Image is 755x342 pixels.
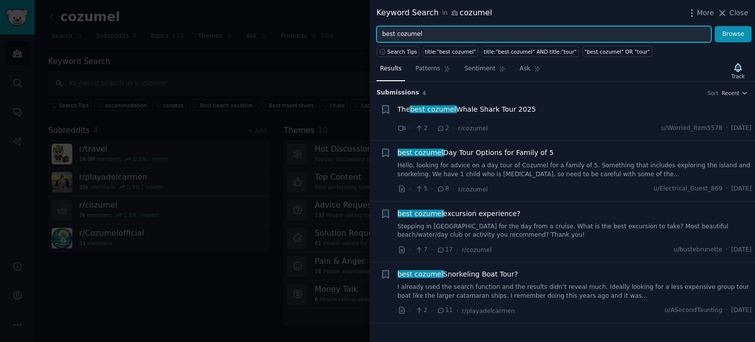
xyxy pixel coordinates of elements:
span: Submission s [377,89,419,97]
span: Recent [722,90,739,96]
span: 8 [436,185,449,193]
span: Sentiment [465,64,495,73]
span: 11 [436,306,453,315]
span: r/playadelcarmen [462,308,515,314]
button: Track [728,61,748,81]
span: best cozumel [397,210,444,218]
span: The Whale Shark Tour 2025 [398,104,536,115]
span: best cozumel [397,149,444,156]
span: · [456,245,458,255]
a: Hello, looking for advice on a day tour of Cozumel for a family of 5. Something that includes exp... [398,161,752,179]
button: Recent [722,90,748,96]
span: r/cozumel [458,125,488,132]
div: title:"best cozumel" [425,48,476,55]
span: excursion experience? [398,209,521,219]
span: Search Tips [387,48,417,55]
span: 17 [436,246,453,254]
a: I already used the search function and the results didn’t reveal much. Ideally looking for a less... [398,283,752,300]
div: title:"best cozumel" AND title:"tour" [484,48,577,55]
span: · [726,246,728,254]
span: 2 [415,306,427,315]
span: · [409,306,411,316]
span: r/cozumel [458,186,488,193]
a: Sentiment [461,61,509,81]
span: · [409,184,411,194]
span: u/Worried_Item5578 [661,124,723,133]
span: [DATE] [731,185,752,193]
span: best cozumel [397,270,444,278]
span: r/cozumel [462,247,492,253]
a: Results [377,61,405,81]
span: Ask [520,64,530,73]
div: Keyword Search cozumel [377,7,492,19]
span: More [697,8,714,18]
a: Ask [516,61,544,81]
span: 2 [436,124,449,133]
a: "best cozumel" OR "tour" [582,46,652,57]
span: u/ASecondTaunting [665,306,723,315]
span: Day Tour Options for Family of 5 [398,148,554,158]
a: best cozumelDay Tour Options for Family of 5 [398,148,554,158]
span: Snorkeling Boat Tour? [398,269,518,280]
span: · [726,185,728,193]
input: Try a keyword related to your business [377,26,711,43]
span: · [431,184,433,194]
a: title:"best cozumel" AND title:"tour" [482,46,579,57]
span: u/Electrical_Guest_869 [654,185,723,193]
span: · [409,123,411,133]
span: · [431,245,433,255]
a: Thebest cozumelWhale Shark Tour 2025 [398,104,536,115]
span: · [726,306,728,315]
span: Close [729,8,748,18]
div: Track [731,73,745,80]
button: More [687,8,714,18]
span: · [431,123,433,133]
span: [DATE] [731,246,752,254]
span: · [409,245,411,255]
span: Results [380,64,402,73]
span: Patterns [415,64,440,73]
span: · [453,184,455,194]
span: 7 [415,246,427,254]
a: Patterns [412,61,454,81]
div: Sort [708,90,719,96]
span: best cozumel [409,105,457,113]
div: "best cozumel" OR "tour" [584,48,650,55]
span: [DATE] [731,124,752,133]
a: best cozumelexcursion experience? [398,209,521,219]
span: 5 [415,185,427,193]
span: · [453,123,455,133]
span: [DATE] [731,306,752,315]
a: title:"best cozumel" [423,46,478,57]
a: Stopping in [GEOGRAPHIC_DATA] for the day from a cruise. What is the best excursion to take? Most... [398,222,752,240]
button: Search Tips [377,46,419,57]
span: · [726,124,728,133]
span: · [456,306,458,316]
span: in [442,9,447,18]
span: · [431,306,433,316]
span: u/bustebrunette [673,246,722,254]
button: Browse [715,26,752,43]
a: best cozumelSnorkeling Boat Tour? [398,269,518,280]
span: 2 [415,124,427,133]
button: Close [717,8,748,18]
span: 4 [423,90,426,96]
